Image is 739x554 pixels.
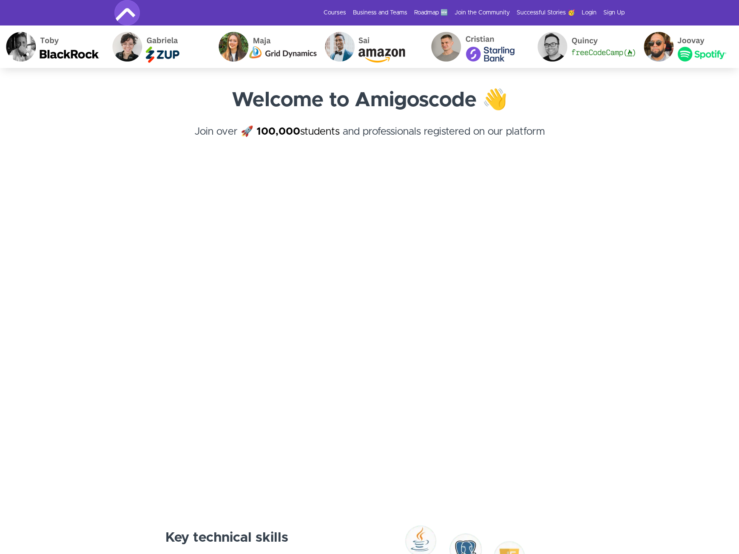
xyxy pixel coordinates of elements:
[165,531,288,545] strong: Key technical skills
[521,25,628,68] img: Quincy
[414,8,448,17] a: Roadmap 🆕
[309,25,415,68] img: Sai
[455,8,510,17] a: Join the Community
[517,8,575,17] a: Successful Stories 🥳
[256,127,300,137] strong: 100,000
[324,8,346,17] a: Courses
[114,124,625,155] h4: Join over 🚀 and professionals registered on our platform
[353,8,407,17] a: Business and Teams
[582,8,597,17] a: Login
[114,184,625,470] iframe: Video Player
[232,90,508,110] strong: Welcome to Amigoscode 👋
[96,25,202,68] img: Gabriela
[603,8,625,17] a: Sign Up
[256,127,340,137] a: 100,000students
[415,25,521,68] img: Cristian
[202,25,309,68] img: Maja
[628,25,734,68] img: Joovay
